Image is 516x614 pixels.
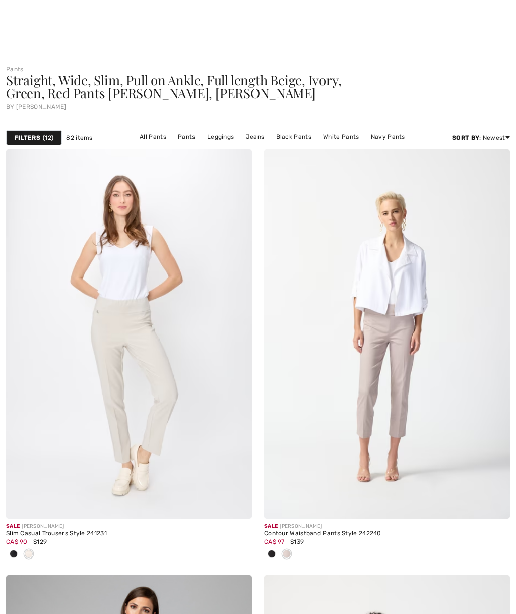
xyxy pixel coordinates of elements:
[33,538,47,545] span: $129
[318,130,364,143] a: White Pants
[264,149,510,519] img: Contour Waistband Pants Style 242240. Taupe
[6,104,510,110] div: by [PERSON_NAME]
[271,130,316,143] a: Black Pants
[6,523,252,530] div: [PERSON_NAME]
[135,130,171,143] a: All Pants
[264,538,285,545] span: CA$ 97
[264,530,510,537] div: Contour Waistband Pants Style 242240
[6,538,28,545] span: CA$ 90
[6,546,21,563] div: Black
[173,130,201,143] a: Pants
[6,66,24,73] a: Pants
[43,133,53,142] span: 12
[6,71,341,102] span: Straight, Wide, Slim, Pull on Ankle, Full length Beige, Ivory, Green, Red Pants [PERSON_NAME], [P...
[6,530,252,537] div: Slim Casual Trousers Style 241231
[273,143,353,156] a: [PERSON_NAME] Pants
[15,133,40,142] strong: Filters
[264,546,279,563] div: Black
[279,546,294,563] div: Taupe
[66,133,92,142] span: 82 items
[241,130,270,143] a: Jeans
[264,523,278,529] span: Sale
[264,523,510,530] div: [PERSON_NAME]
[192,143,272,156] a: [PERSON_NAME] Pants
[366,130,410,143] a: Navy Pants
[202,130,239,143] a: Leggings
[6,523,20,529] span: Sale
[452,134,479,141] strong: Sort By
[452,133,510,142] div: : Newest
[6,149,252,519] img: Slim Casual Trousers Style 241231. Moonstone
[21,546,36,563] div: Moonstone
[290,538,304,545] span: $139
